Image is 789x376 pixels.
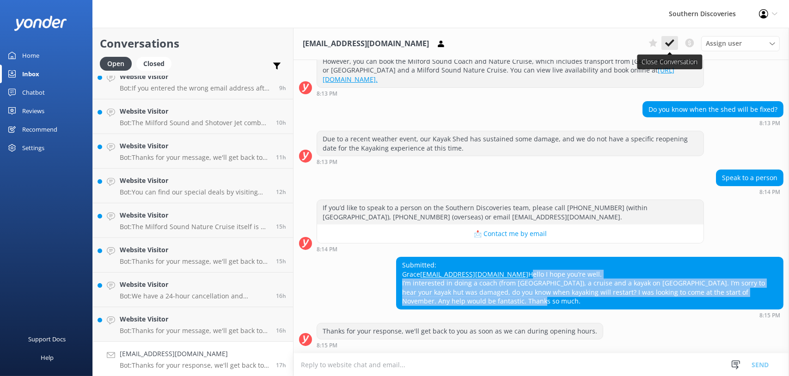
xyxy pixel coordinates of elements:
[22,102,44,120] div: Reviews
[120,153,269,162] p: Bot: Thanks for your message, we'll get back to you as soon as we can. You're also welcome to kee...
[120,210,269,220] h4: Website Visitor
[93,99,293,134] a: Website VisitorBot:The Milford Sound and Shotover Jet combo is a two-day experience. You can choo...
[317,342,603,348] div: Oct 06 2025 08:15pm (UTC +13:00) Pacific/Auckland
[136,57,171,71] div: Closed
[276,153,286,161] span: Oct 07 2025 02:25am (UTC +13:00) Pacific/Auckland
[317,200,703,224] div: If you’d like to speak to a person on the Southern Discoveries team, please call [PHONE_NUMBER] (...
[276,327,286,334] span: Oct 06 2025 09:09pm (UTC +13:00) Pacific/Auckland
[120,106,269,116] h4: Website Visitor
[120,223,269,231] p: Bot: The Milford Sound Nature Cruise itself is up to 2 hours long. If you choose the Milford Soun...
[276,292,286,300] span: Oct 06 2025 10:02pm (UTC +13:00) Pacific/Auckland
[701,36,780,51] div: Assign User
[706,38,742,49] span: Assign user
[759,121,780,126] strong: 8:13 PM
[420,270,528,279] a: [EMAIL_ADDRESS][DOMAIN_NAME]
[317,159,337,165] strong: 8:13 PM
[120,257,269,266] p: Bot: Thanks for your message, we'll get back to you as soon as we can. You're also welcome to kee...
[643,102,783,117] div: Do you know when the shed will be fixed?
[276,257,286,265] span: Oct 06 2025 10:13pm (UTC +13:00) Pacific/Auckland
[759,313,780,318] strong: 8:15 PM
[93,273,293,307] a: Website VisitorBot:We have a 24-hour cancellation and amendment policy. Please notify us more tha...
[120,141,269,151] h4: Website Visitor
[93,134,293,169] a: Website VisitorBot:Thanks for your message, we'll get back to you as soon as we can. You're also ...
[93,307,293,342] a: Website VisitorBot:Thanks for your message, we'll get back to you as soon as we can. You're also ...
[120,176,269,186] h4: Website Visitor
[276,119,286,127] span: Oct 07 2025 03:53am (UTC +13:00) Pacific/Auckland
[120,361,269,370] p: Bot: Thanks for your response, we'll get back to you as soon as we can during opening hours.
[22,83,45,102] div: Chatbot
[276,188,286,196] span: Oct 07 2025 01:13am (UTC +13:00) Pacific/Auckland
[120,245,269,255] h4: Website Visitor
[120,279,269,290] h4: Website Visitor
[100,57,132,71] div: Open
[120,188,269,196] p: Bot: You can find our special deals by visiting [URL][DOMAIN_NAME].
[642,120,783,126] div: Oct 06 2025 08:13pm (UTC +13:00) Pacific/Auckland
[317,246,704,252] div: Oct 06 2025 08:14pm (UTC +13:00) Pacific/Auckland
[120,327,269,335] p: Bot: Thanks for your message, we'll get back to you as soon as we can. You're also welcome to kee...
[276,223,286,230] span: Oct 06 2025 10:50pm (UTC +13:00) Pacific/Auckland
[120,314,269,324] h4: Website Visitor
[14,16,67,31] img: yonder-white-logo.png
[397,257,783,309] div: Submitted: Grace Hello I hope you’re well. I’m interested in doing a coach (from [GEOGRAPHIC_DATA...
[22,139,44,157] div: Settings
[317,343,337,348] strong: 8:15 PM
[716,170,783,186] div: Speak to a person
[22,46,39,65] div: Home
[29,330,66,348] div: Support Docs
[323,66,674,84] a: [URL][DOMAIN_NAME].
[120,84,272,92] p: Bot: If you entered the wrong email address after booking, please contact us and provide your nam...
[22,120,57,139] div: Recommend
[317,224,703,243] button: 📩 Contact me by email
[93,65,293,99] a: Website VisitorBot:If you entered the wrong email address after booking, please contact us and pr...
[136,58,176,68] a: Closed
[716,188,783,195] div: Oct 06 2025 08:14pm (UTC +13:00) Pacific/Auckland
[317,158,704,165] div: Oct 06 2025 08:13pm (UTC +13:00) Pacific/Auckland
[100,35,286,52] h2: Conversations
[100,58,136,68] a: Open
[317,247,337,252] strong: 8:14 PM
[276,361,286,369] span: Oct 06 2025 08:15pm (UTC +13:00) Pacific/Auckland
[303,38,429,50] h3: [EMAIL_ADDRESS][DOMAIN_NAME]
[396,312,783,318] div: Oct 06 2025 08:15pm (UTC +13:00) Pacific/Auckland
[759,189,780,195] strong: 8:14 PM
[120,349,269,359] h4: [EMAIL_ADDRESS][DOMAIN_NAME]
[317,90,704,97] div: Oct 06 2025 08:13pm (UTC +13:00) Pacific/Auckland
[317,91,337,97] strong: 8:13 PM
[120,292,269,300] p: Bot: We have a 24-hour cancellation and amendment policy. Please notify us more than 24 hours bef...
[22,65,39,83] div: Inbox
[120,119,269,127] p: Bot: The Milford Sound and Shotover Jet combo is a two-day experience. You can choose either a Mi...
[279,84,286,92] span: Oct 07 2025 04:29am (UTC +13:00) Pacific/Auckland
[317,323,603,339] div: Thanks for your response, we'll get back to you as soon as we can during opening hours.
[317,131,703,156] div: Due to a recent weather event, our Kayak Shed has sustained some damage, and we do not have a spe...
[93,169,293,203] a: Website VisitorBot:You can find our special deals by visiting [URL][DOMAIN_NAME].12h
[41,348,54,367] div: Help
[93,203,293,238] a: Website VisitorBot:The Milford Sound Nature Cruise itself is up to 2 hours long. If you choose th...
[317,44,703,87] div: Due to weather damage, our Kayak Shed is temporarily closed, and the Kayaking experience is curre...
[93,238,293,273] a: Website VisitorBot:Thanks for your message, we'll get back to you as soon as we can. You're also ...
[120,72,272,82] h4: Website Visitor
